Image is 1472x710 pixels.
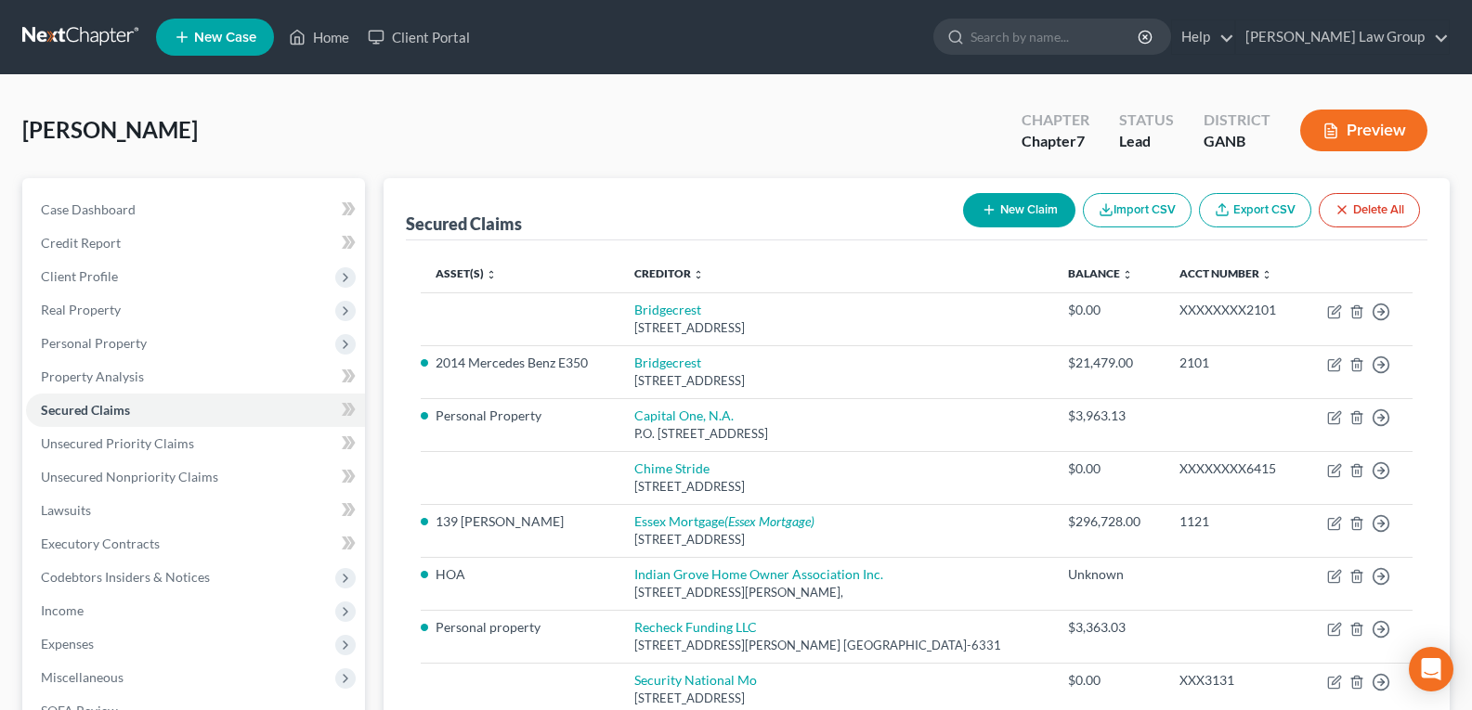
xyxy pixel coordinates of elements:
div: XXX3131 [1179,671,1288,690]
div: 1121 [1179,512,1288,531]
div: $0.00 [1068,671,1150,690]
a: Export CSV [1199,193,1311,227]
li: Personal property [436,618,605,637]
a: Lawsuits [26,494,365,527]
div: $3,963.13 [1068,407,1150,425]
div: Unknown [1068,565,1150,584]
div: $0.00 [1068,301,1150,319]
a: Acct Number unfold_more [1179,266,1272,280]
span: Miscellaneous [41,669,124,685]
a: Creditor unfold_more [634,266,704,280]
a: Bridgecrest [634,355,701,370]
div: [STREET_ADDRESS] [634,531,1038,549]
div: $296,728.00 [1068,512,1150,531]
div: [STREET_ADDRESS][PERSON_NAME], [634,584,1038,601]
button: Delete All [1319,193,1420,227]
span: 7 [1076,132,1085,149]
a: Asset(s) unfold_more [436,266,497,280]
div: XXXXXXXX6415 [1179,459,1288,478]
span: Case Dashboard [41,201,136,217]
span: Executory Contracts [41,536,160,551]
input: Search by name... [970,19,1140,54]
i: unfold_more [1261,269,1272,280]
a: Capital One, N.A. [634,407,734,423]
div: $0.00 [1068,459,1150,478]
a: Unsecured Priority Claims [26,427,365,460]
div: Status [1119,110,1174,131]
a: Case Dashboard [26,193,365,226]
a: Help [1172,20,1234,54]
div: [STREET_ADDRESS] [634,690,1038,707]
span: Lawsuits [41,502,91,518]
i: (Essex Mortgage) [724,513,814,529]
a: Client Portal [358,20,479,54]
a: Chime Stride [634,460,710,476]
span: Unsecured Nonpriority Claims [41,469,218,484]
a: Security National Mo [634,672,757,688]
a: Unsecured Nonpriority Claims [26,460,365,494]
div: Open Intercom Messenger [1409,647,1453,691]
a: Indian Grove Home Owner Association Inc. [634,566,883,582]
a: Bridgecrest [634,302,701,317]
div: District [1204,110,1270,131]
span: Expenses [41,636,94,652]
span: Credit Report [41,235,121,251]
div: Secured Claims [406,213,522,235]
a: Credit Report [26,226,365,260]
div: $3,363.03 [1068,618,1150,637]
div: $21,479.00 [1068,354,1150,372]
button: Import CSV [1083,193,1192,227]
div: [STREET_ADDRESS] [634,372,1038,390]
div: Lead [1119,131,1174,152]
div: XXXXXXXX2101 [1179,301,1288,319]
div: P.O. [STREET_ADDRESS] [634,425,1038,443]
i: unfold_more [693,269,704,280]
a: Balance unfold_more [1068,266,1133,280]
span: Income [41,602,84,618]
span: New Case [194,31,256,45]
i: unfold_more [1122,269,1133,280]
span: Codebtors Insiders & Notices [41,569,210,585]
div: 2101 [1179,354,1288,372]
button: New Claim [963,193,1075,227]
span: Secured Claims [41,402,130,418]
span: Client Profile [41,268,118,284]
div: [STREET_ADDRESS][PERSON_NAME] [GEOGRAPHIC_DATA]-6331 [634,637,1038,654]
span: Personal Property [41,335,147,351]
span: [PERSON_NAME] [22,116,198,143]
div: GANB [1204,131,1270,152]
div: Chapter [1022,110,1089,131]
div: [STREET_ADDRESS] [634,478,1038,496]
div: Chapter [1022,131,1089,152]
li: Personal Property [436,407,605,425]
li: HOA [436,565,605,584]
span: Unsecured Priority Claims [41,435,194,451]
a: Secured Claims [26,394,365,427]
a: Recheck Funding LLC [634,619,757,635]
i: unfold_more [486,269,497,280]
a: Home [280,20,358,54]
li: 2014 Mercedes Benz E350 [436,354,605,372]
span: Property Analysis [41,368,144,384]
a: [PERSON_NAME] Law Group [1236,20,1449,54]
a: Property Analysis [26,360,365,394]
li: 139 [PERSON_NAME] [436,512,605,531]
span: Real Property [41,302,121,317]
button: Preview [1300,110,1427,151]
div: [STREET_ADDRESS] [634,319,1038,337]
a: Essex Mortgage(Essex Mortgage) [634,513,814,529]
a: Executory Contracts [26,527,365,561]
